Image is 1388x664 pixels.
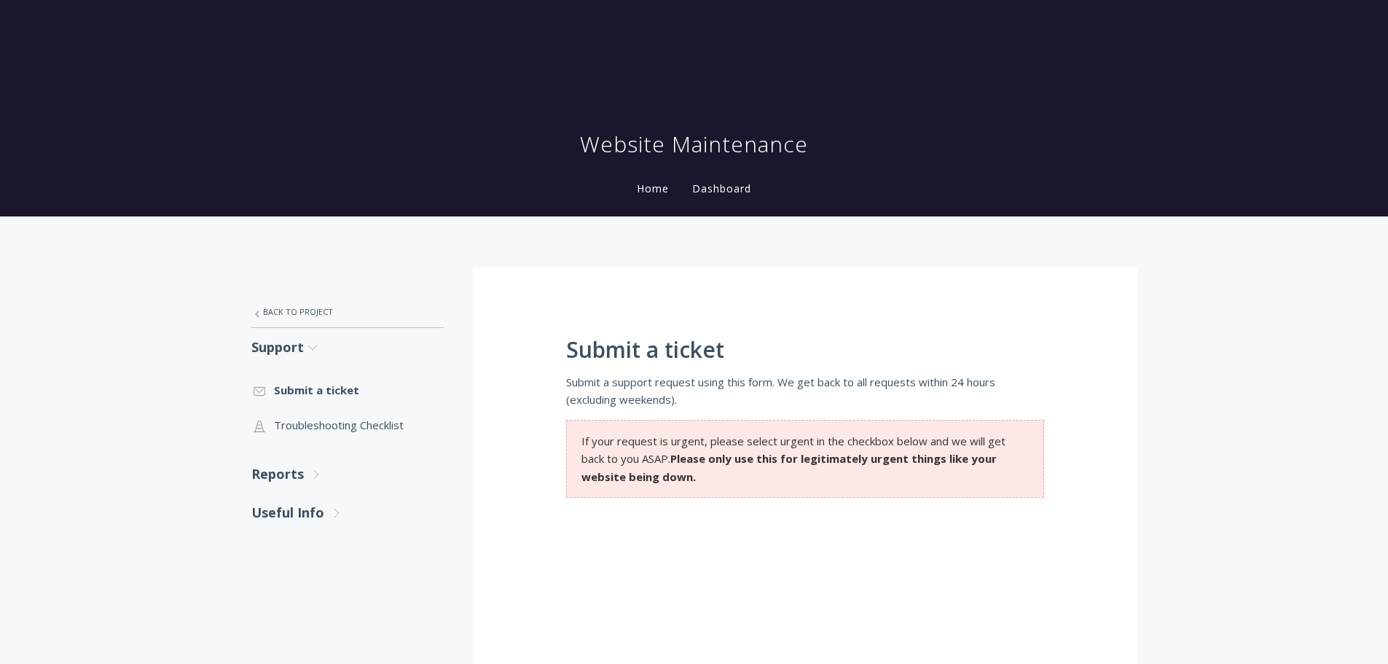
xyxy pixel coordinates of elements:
section: If your request is urgent, please select urgent in the checkbox below and we will get back to you... [566,420,1044,498]
a: Submit a ticket [251,372,444,407]
a: Back to Project [251,297,444,327]
strong: Please only use this for legitimately urgent things like your website being down. [581,451,997,483]
h1: Submit a ticket [566,337,1044,362]
a: Troubleshooting Checklist [251,407,444,442]
a: Reports [251,455,444,493]
h1: Website Maintenance [580,130,808,159]
a: Useful Info [251,493,444,532]
a: Dashboard [689,181,754,195]
p: Submit a support request using this form. We get back to all requests within 24 hours (excluding ... [566,373,1044,409]
a: Home [634,181,672,195]
a: Support [251,328,444,367]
